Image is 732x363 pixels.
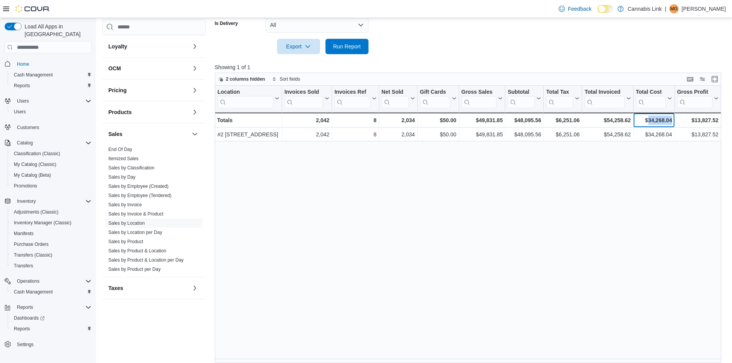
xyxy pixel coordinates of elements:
button: Operations [2,276,95,287]
button: Transfers (Classic) [8,250,95,260]
label: Is Delivery [215,20,238,27]
div: $50.00 [420,130,456,139]
button: Loyalty [190,42,199,51]
div: $49,831.85 [461,130,503,139]
p: | [665,4,666,13]
a: Settings [14,340,37,349]
span: Adjustments (Classic) [11,207,91,217]
button: My Catalog (Classic) [8,159,95,170]
span: Load All Apps in [GEOGRAPHIC_DATA] [22,23,91,38]
a: Reports [11,324,33,333]
div: Gift Cards [420,89,450,96]
button: Cash Management [8,70,95,80]
button: Products [190,108,199,117]
a: Adjustments (Classic) [11,207,61,217]
div: 8 [334,130,376,139]
button: Invoices Sold [284,89,329,108]
span: Cash Management [14,289,53,295]
a: Sales by Location [108,220,145,226]
a: Sales by Invoice [108,202,142,207]
div: $13,827.52 [677,130,719,139]
button: Customers [2,122,95,133]
button: Promotions [8,181,95,191]
button: Users [2,96,95,106]
span: Classification (Classic) [11,149,91,158]
a: Sales by Location per Day [108,230,162,235]
div: 2,042 [284,116,329,125]
button: Total Tax [546,89,579,108]
div: Location [217,89,273,96]
a: Sales by Product per Day [108,267,161,272]
span: Reports [17,304,33,310]
div: Gross Profit [677,89,712,96]
span: Reports [14,326,30,332]
a: Itemized Sales [108,156,139,161]
span: Transfers [14,263,33,269]
div: Gross Sales [461,89,496,108]
span: Home [17,61,29,67]
button: All [266,17,368,33]
div: $54,258.62 [584,130,631,139]
a: Sales by Day [108,174,136,180]
div: Net Sold [382,89,409,108]
div: Total Invoiced [584,89,624,96]
div: $54,258.62 [584,116,631,125]
span: Sales by Location per Day [108,229,162,235]
button: 2 columns hidden [215,75,268,84]
div: Sales [102,145,206,277]
span: Dashboards [14,315,45,321]
button: Sales [190,129,199,139]
button: Products [108,108,189,116]
div: $48,095.56 [508,116,541,125]
button: Purchase Orders [8,239,95,250]
a: Sales by Employee (Tendered) [108,193,171,198]
span: My Catalog (Classic) [14,161,56,167]
a: Home [14,60,32,69]
button: Sort fields [269,75,303,84]
div: $50.00 [420,116,456,125]
div: Invoices Ref [334,89,370,108]
span: Transfers (Classic) [11,250,91,260]
span: Dashboards [11,313,91,323]
div: 2,034 [382,116,415,125]
button: Classification (Classic) [8,148,95,159]
a: Transfers [11,261,36,270]
button: Location [217,89,279,108]
a: Cash Management [11,287,56,297]
span: MG [670,4,677,13]
span: Inventory [14,197,91,206]
span: My Catalog (Beta) [14,172,51,178]
div: Invoices Sold [284,89,323,108]
span: Promotions [11,181,91,191]
a: Sales by Classification [108,165,154,171]
span: Users [11,107,91,116]
span: Reports [11,81,91,90]
a: My Catalog (Classic) [11,160,60,169]
span: Operations [17,278,40,284]
span: Sales by Product per Day [108,266,161,272]
input: Dark Mode [598,5,614,13]
button: Manifests [8,228,95,239]
span: Users [17,98,29,104]
span: Itemized Sales [108,156,139,162]
div: $34,268.04 [636,130,672,139]
button: Pricing [108,86,189,94]
button: Home [2,58,95,69]
div: Invoices Sold [284,89,323,96]
span: Catalog [14,138,91,148]
span: Customers [17,124,39,131]
span: 2 columns hidden [226,76,265,82]
div: Total Cost [636,89,666,108]
h3: Loyalty [108,43,127,50]
span: Sales by Employee (Tendered) [108,192,171,199]
a: Sales by Product & Location per Day [108,257,184,263]
div: $34,268.04 [636,116,672,125]
a: Manifests [11,229,37,238]
div: $48,095.56 [508,130,541,139]
span: Sales by Product [108,239,143,245]
span: Catalog [17,140,33,146]
span: My Catalog (Classic) [11,160,91,169]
